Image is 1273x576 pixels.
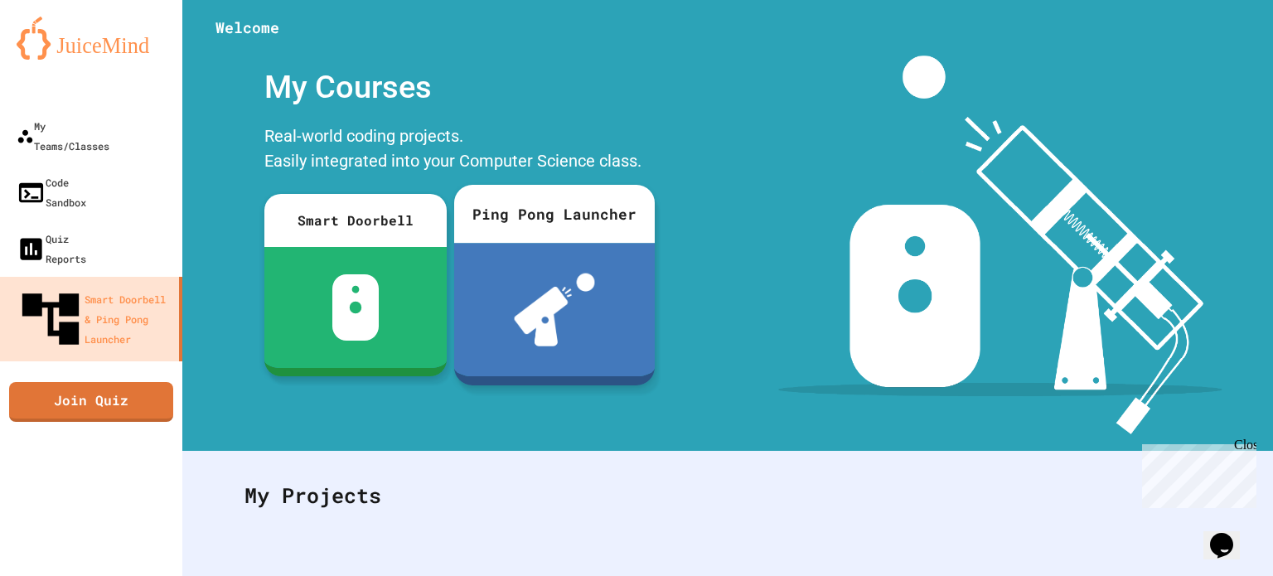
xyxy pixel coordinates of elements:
[17,285,172,353] div: Smart Doorbell & Ping Pong Launcher
[1203,510,1256,559] iframe: chat widget
[1135,438,1256,508] iframe: chat widget
[17,116,109,156] div: My Teams/Classes
[264,194,447,247] div: Smart Doorbell
[256,56,654,119] div: My Courses
[454,185,655,243] div: Ping Pong Launcher
[17,17,166,60] img: logo-orange.svg
[514,273,595,346] img: ppl-with-ball.png
[332,274,380,341] img: sdb-white.svg
[7,7,114,105] div: Chat with us now!Close
[9,382,173,422] a: Join Quiz
[778,56,1222,434] img: banner-image-my-projects.png
[256,119,654,182] div: Real-world coding projects. Easily integrated into your Computer Science class.
[17,229,86,269] div: Quiz Reports
[17,172,86,212] div: Code Sandbox
[228,463,1227,528] div: My Projects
